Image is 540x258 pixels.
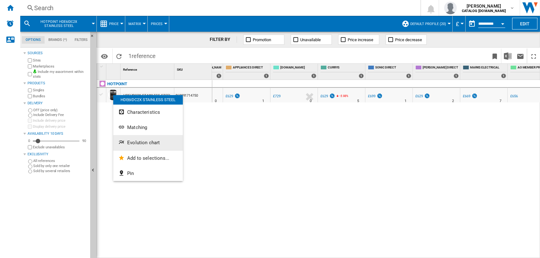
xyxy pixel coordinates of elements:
button: Characteristics [113,105,183,120]
span: Evolution chart [127,140,160,145]
button: Matching [113,120,183,135]
button: Evolution chart [113,135,183,150]
span: Add to selections... [127,155,169,161]
button: Add to selections... [113,151,183,166]
span: Characteristics [127,109,160,115]
span: Matching [127,125,147,130]
div: HDE6IDC2X STAINLESS STEEL [113,95,183,105]
span: Pin [127,171,134,176]
button: Pin... [113,166,183,181]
